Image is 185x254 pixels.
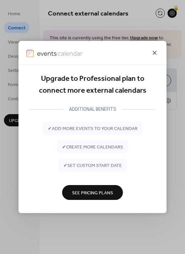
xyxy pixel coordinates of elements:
[62,185,123,200] button: See Pricing Plans
[29,73,156,97] div: Upgrade to Professional plan to connect more external calendars
[63,162,122,169] span: ✔ set custom start date
[48,125,137,132] span: ✔ add more events to your calendar
[72,189,113,196] span: See Pricing Plans
[37,49,83,57] img: logo-type
[26,49,34,57] img: logo-icon
[64,105,122,113] div: ADDITIONAL BENEFITS
[62,143,123,150] span: ✔ create more calendars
